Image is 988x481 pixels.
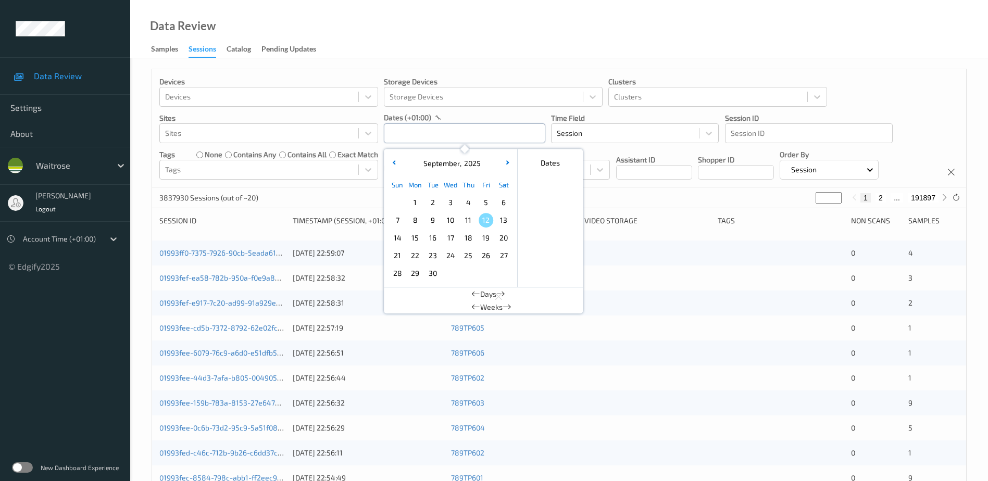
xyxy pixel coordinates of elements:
span: 5 [908,423,912,432]
span: 0 [851,323,855,332]
p: Assistant ID [616,155,692,165]
p: Sites [159,113,378,123]
div: Pending Updates [261,44,316,57]
div: Timestamp (Session, +01:00) [293,216,444,226]
a: 789TP604 [451,423,485,432]
span: 1 [908,448,911,457]
span: 13 [496,213,511,227]
span: 21 [390,248,405,263]
p: dates (+01:00) [384,112,431,123]
p: Storage Devices [384,77,603,87]
div: Tue [424,176,442,194]
span: 2 [908,298,912,307]
a: Pending Updates [261,42,327,57]
div: [DATE] 22:57:19 [293,323,444,333]
div: Choose Tuesday September 23 of 2025 [424,247,442,264]
span: 30 [426,266,440,281]
span: 29 [408,266,422,281]
div: [DATE] 22:56:29 [293,423,444,433]
span: 25 [461,248,476,263]
span: 24 [443,248,458,263]
span: 1 [908,348,911,357]
div: Choose Wednesday September 10 of 2025 [442,211,459,229]
span: 0 [851,298,855,307]
span: 26 [479,248,493,263]
div: Choose Thursday September 11 of 2025 [459,211,477,229]
span: 8 [408,213,422,227]
div: , [421,158,481,169]
span: 9 [908,398,912,407]
div: Choose Thursday October 02 of 2025 [459,264,477,282]
div: Samples [908,216,959,226]
p: Devices [159,77,378,87]
span: 6 [496,195,511,210]
p: Session [787,164,820,175]
span: 7 [390,213,405,227]
a: 01993fee-0c6b-73d2-95c9-5a51f0896719 [159,423,297,432]
span: September [421,159,460,168]
a: 01993fee-6079-76c9-a6d0-e51dfb5754c4 [159,348,298,357]
div: Samples [151,44,178,57]
span: 5 [479,195,493,210]
span: 27 [496,248,511,263]
div: Wed [442,176,459,194]
p: Tags [159,149,175,160]
label: none [205,149,222,160]
span: 3 [908,273,912,282]
span: 0 [851,398,855,407]
div: [DATE] 22:56:32 [293,398,444,408]
span: 19 [479,231,493,245]
div: Session ID [159,216,285,226]
div: Choose Sunday September 07 of 2025 [389,211,406,229]
a: Samples [151,42,189,57]
span: 20 [496,231,511,245]
div: [DATE] 22:56:11 [293,448,444,458]
div: Choose Monday September 22 of 2025 [406,247,424,264]
div: Sun [389,176,406,194]
div: Choose Friday September 05 of 2025 [477,194,495,211]
div: [DATE] 22:56:51 [293,348,444,358]
div: Choose Saturday September 27 of 2025 [495,247,512,264]
span: 23 [426,248,440,263]
div: Choose Friday September 19 of 2025 [477,229,495,247]
span: 0 [851,273,855,282]
span: 15 [408,231,422,245]
div: Dates [518,153,583,173]
div: Choose Sunday September 28 of 2025 [389,264,406,282]
div: Choose Tuesday September 30 of 2025 [424,264,442,282]
a: 789TP603 [451,398,484,407]
div: Choose Saturday October 04 of 2025 [495,264,512,282]
span: 10 [443,213,458,227]
div: Choose Sunday September 14 of 2025 [389,229,406,247]
a: 01993fee-cd5b-7372-8792-62e02fc6992a [159,323,298,332]
a: Catalog [227,42,261,57]
button: 1 [860,193,871,202]
div: Fri [477,176,495,194]
span: Weeks [480,302,503,312]
p: 3837930 Sessions (out of ~20) [159,193,258,203]
span: 0 [851,373,855,382]
a: 01993fee-44d3-7afa-b805-00490534d6e2 [159,373,303,382]
div: Choose Sunday August 31 of 2025 [389,194,406,211]
a: 01993fed-c46c-712b-9b26-c6dd37cdc3f1 [159,448,295,457]
a: 789TP605 [451,323,484,332]
a: 01993fef-e917-7c20-ad99-91a929ec531d [159,298,295,307]
div: Choose Thursday September 18 of 2025 [459,229,477,247]
div: Tags [718,216,844,226]
span: 11 [461,213,476,227]
div: [DATE] 22:59:07 [293,248,444,258]
p: Time Field [551,113,719,123]
p: Order By [780,149,879,160]
a: 789TP602 [451,373,484,382]
a: 01993fef-ea58-782b-950a-f0e9a8d51753 [159,273,298,282]
div: [DATE] 22:56:44 [293,373,444,383]
div: Mon [406,176,424,194]
div: Choose Friday September 26 of 2025 [477,247,495,264]
a: 01993ff0-7375-7926-90cb-5eada613ba46 [159,248,297,257]
span: 0 [851,348,855,357]
button: 2 [876,193,886,202]
span: 3 [443,195,458,210]
a: Sessions [189,42,227,58]
a: 789TP602 [451,448,484,457]
span: 17 [443,231,458,245]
